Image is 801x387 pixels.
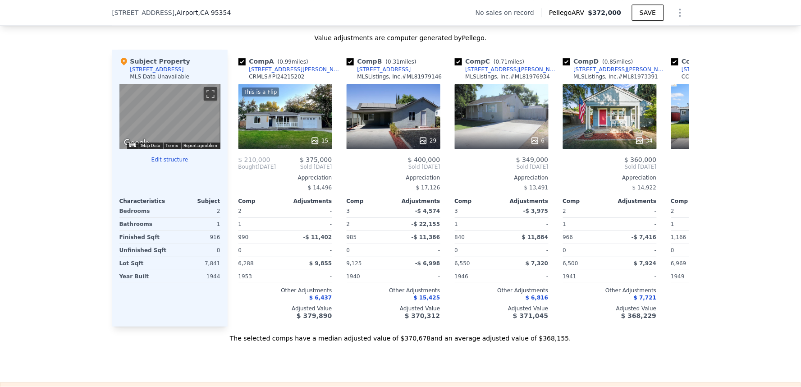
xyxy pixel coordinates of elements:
div: 34 [635,136,653,145]
div: Adjusted Value [238,305,332,312]
a: Open this area in Google Maps (opens a new window) [122,137,151,149]
span: 1,166 [671,234,687,240]
div: Adjusted Value [455,305,549,312]
span: 0 [347,247,350,253]
img: Google [122,137,151,149]
span: $ 210,000 [238,156,270,163]
span: $372,000 [588,9,622,16]
span: $ 371,045 [513,312,548,319]
span: 0 [671,247,675,253]
button: Show Options [671,4,689,22]
div: 7,841 [172,257,220,270]
div: Street View [119,84,220,149]
div: [DATE] [238,163,276,170]
span: ( miles) [490,59,528,65]
div: Appreciation [671,174,765,181]
span: [STREET_ADDRESS] [112,8,175,17]
div: Unfinished Sqft [119,244,168,257]
button: Edit structure [119,156,220,163]
span: ( miles) [599,59,637,65]
span: Sold [DATE] [671,163,765,170]
span: Bought [238,163,258,170]
div: Other Adjustments [563,287,657,294]
div: 2 [172,205,220,217]
span: $ 6,816 [526,295,548,301]
div: 916 [172,231,220,244]
div: Comp [455,198,502,205]
button: Keyboard shortcuts [129,143,136,147]
span: $ 15,425 [414,295,440,301]
span: 0.85 [604,59,617,65]
span: 966 [563,234,573,240]
div: 1940 [347,270,392,283]
span: Pellego ARV [549,8,588,17]
span: Sold [DATE] [276,163,332,170]
div: Lot Sqft [119,257,168,270]
div: Map [119,84,220,149]
div: 1 [671,218,716,230]
span: -$ 22,155 [412,221,440,227]
span: 990 [238,234,249,240]
div: The selected comps have a median adjusted value of $370,678 and an average adjusted value of $368... [112,327,689,343]
span: 6,288 [238,260,254,267]
div: 1 [455,218,500,230]
div: [STREET_ADDRESS][PERSON_NAME] [466,66,559,73]
div: - [503,218,549,230]
span: , CA 95354 [198,9,231,16]
span: $ 9,855 [309,260,332,267]
span: -$ 11,402 [303,234,332,240]
span: 3 [347,208,350,214]
div: Adjustments [610,198,657,205]
div: 15 [311,136,328,145]
div: - [287,244,332,257]
span: $ 11,884 [522,234,549,240]
span: $ 17,126 [416,184,440,191]
div: Adjustments [285,198,332,205]
button: Toggle fullscreen view [204,87,217,101]
div: Other Adjustments [238,287,332,294]
div: Adjustments [502,198,549,205]
div: Appreciation [347,174,440,181]
div: Subject [170,198,220,205]
div: Comp [563,198,610,205]
div: Adjusted Value [347,305,440,312]
div: Comp E [671,57,744,66]
div: 1 [238,218,284,230]
div: 1 [563,218,608,230]
div: 1941 [563,270,608,283]
div: MLSListings, Inc. # ML81979146 [357,73,442,80]
div: 1944 [172,270,220,283]
span: 2 [238,208,242,214]
div: CCAOR # 41088297 [682,73,733,80]
span: Sold [DATE] [347,163,440,170]
div: - [395,244,440,257]
div: 1946 [455,270,500,283]
div: - [612,270,657,283]
span: $ 14,922 [632,184,656,191]
div: Comp C [455,57,528,66]
div: 0 [172,244,220,257]
div: Comp A [238,57,312,66]
span: -$ 3,975 [523,208,548,214]
div: - [612,205,657,217]
div: - [287,270,332,283]
a: [STREET_ADDRESS] [347,66,411,73]
span: 0.71 [496,59,508,65]
span: -$ 11,386 [412,234,440,240]
div: 1953 [238,270,284,283]
div: Subject Property [119,57,190,66]
div: - [287,205,332,217]
div: - [612,244,657,257]
span: $ 379,890 [297,312,332,319]
span: $ 400,000 [408,156,440,163]
div: Adjusted Value [563,305,657,312]
div: Comp D [563,57,637,66]
div: - [503,244,549,257]
span: 0 [455,247,458,253]
div: 1 [172,218,220,230]
div: Finished Sqft [119,231,168,244]
div: Appreciation [455,174,549,181]
span: , Airport [174,8,231,17]
div: No sales on record [476,8,541,17]
div: This is a Flip [242,88,279,97]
